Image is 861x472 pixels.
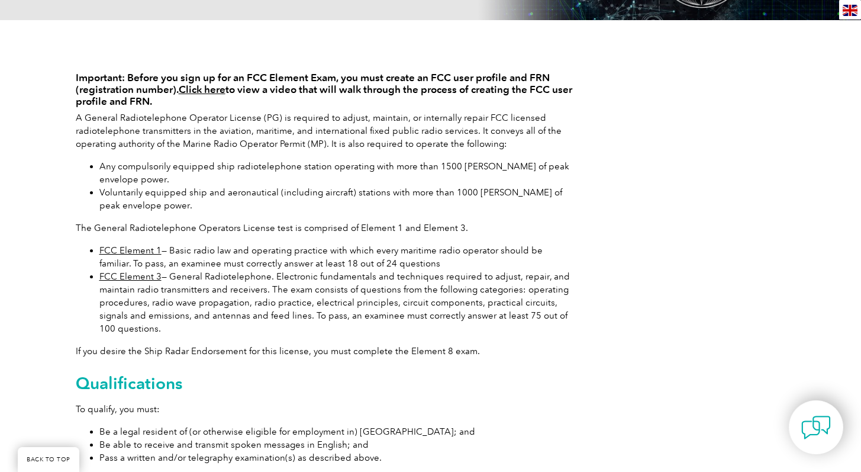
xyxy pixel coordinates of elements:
li: — General Radiotelephone. Electronic fundamentals and techniques required to adjust, repair, and ... [99,270,573,335]
p: A General Radiotelephone Operator License (PG) is required to adjust, maintain, or internally rep... [76,111,573,150]
li: Voluntarily equipped ship and aeronautical (including aircraft) stations with more than 1000 [PER... [99,186,573,212]
a: FCC Element 3 [99,271,162,282]
li: Any compulsorily equipped ship radiotelephone station operating with more than 1500 [PERSON_NAME]... [99,160,573,186]
h2: Qualifications [76,374,573,393]
li: Pass a written and/or telegraphy examination(s) as described above. [99,451,573,464]
p: To qualify, you must: [76,403,573,416]
a: BACK TO TOP [18,447,79,472]
li: Be a legal resident of (or otherwise eligible for employment in) [GEOGRAPHIC_DATA]; and [99,425,573,438]
a: Click here [179,84,225,95]
a: FCC Element 1 [99,245,162,256]
li: Be able to receive and transmit spoken messages in English; and [99,438,573,451]
p: If you desire the Ship Radar Endorsement for this license, you must complete the Element 8 exam. [76,345,573,358]
p: The General Radiotelephone Operators License test is comprised of Element 1 and Element 3. [76,221,573,235]
li: — Basic radio law and operating practice with which every maritime radio operator should be famil... [99,244,573,270]
img: en [843,5,857,16]
img: contact-chat.png [801,413,831,442]
h4: Important: Before you sign up for an FCC Element Exam, you must create an FCC user profile and FR... [76,72,573,107]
